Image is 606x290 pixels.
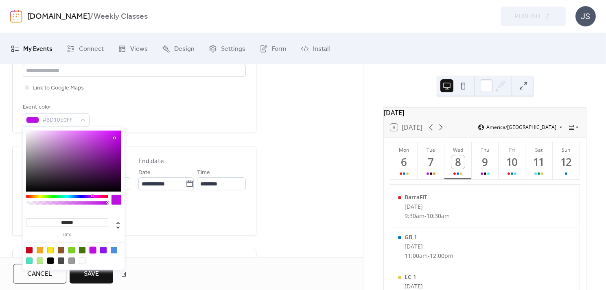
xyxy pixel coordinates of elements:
[47,257,54,264] div: #000000
[405,273,447,281] div: LC 1
[26,233,108,238] label: hex
[254,36,293,61] a: Form
[58,257,64,264] div: #4A4A4A
[313,43,330,55] span: Install
[575,6,596,26] div: JS
[37,247,43,253] div: #F5A623
[27,9,90,24] a: [DOMAIN_NAME]
[94,9,148,24] b: Weekly Classes
[472,142,499,179] button: Thu9
[451,155,465,169] div: 8
[555,146,577,153] div: Sun
[528,146,550,153] div: Sat
[90,9,94,24] b: /
[42,116,77,125] span: #BD10E0FF
[525,142,552,179] button: Sat11
[560,155,573,169] div: 12
[221,43,245,55] span: Settings
[505,155,519,169] div: 10
[84,269,99,279] span: Save
[156,36,201,61] a: Design
[405,233,453,241] div: GB 1
[26,257,33,264] div: #50E3C2
[33,83,84,93] span: Link to Google Maps
[405,242,453,250] div: [DATE]
[130,43,148,55] span: Views
[428,252,430,259] span: -
[501,146,523,153] div: Fri
[405,212,424,220] span: 9:30am
[112,36,154,61] a: Views
[447,146,469,153] div: Wed
[272,43,287,55] span: Form
[10,10,22,23] img: logo
[390,142,417,179] button: Mon6
[405,252,428,259] span: 11:00am
[100,247,107,253] div: #9013FE
[474,146,496,153] div: Thu
[79,43,104,55] span: Connect
[405,203,450,210] div: [DATE]
[478,155,492,169] div: 9
[405,282,447,290] div: [DATE]
[79,247,85,253] div: #417505
[427,212,450,220] span: 10:30am
[424,212,427,220] span: -
[393,146,415,153] div: Mon
[203,36,252,61] a: Settings
[90,247,96,253] div: #BD10E0
[532,155,546,169] div: 11
[70,264,113,283] button: Save
[397,155,411,169] div: 6
[68,247,75,253] div: #7ED321
[424,155,438,169] div: 7
[79,257,85,264] div: #FFFFFF
[553,142,580,179] button: Sun12
[61,36,110,61] a: Connect
[68,257,75,264] div: #9B9B9B
[23,102,88,112] div: Event color
[58,247,64,253] div: #8B572A
[5,36,59,61] a: My Events
[444,142,471,179] button: Wed8
[138,168,151,178] span: Date
[47,247,54,253] div: #F8E71C
[486,125,556,130] span: America/[GEOGRAPHIC_DATA]
[295,36,336,61] a: Install
[111,247,117,253] div: #4A90E2
[37,257,43,264] div: #B8E986
[26,247,33,253] div: #D0021B
[420,146,442,153] div: Tue
[430,252,453,259] span: 12:00pm
[499,142,525,179] button: Fri10
[138,157,164,166] div: End date
[197,168,210,178] span: Time
[384,108,586,118] div: [DATE]
[23,43,53,55] span: My Events
[27,269,52,279] span: Cancel
[174,43,195,55] span: Design
[405,193,450,201] div: BarraFIT
[13,264,66,283] button: Cancel
[418,142,444,179] button: Tue7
